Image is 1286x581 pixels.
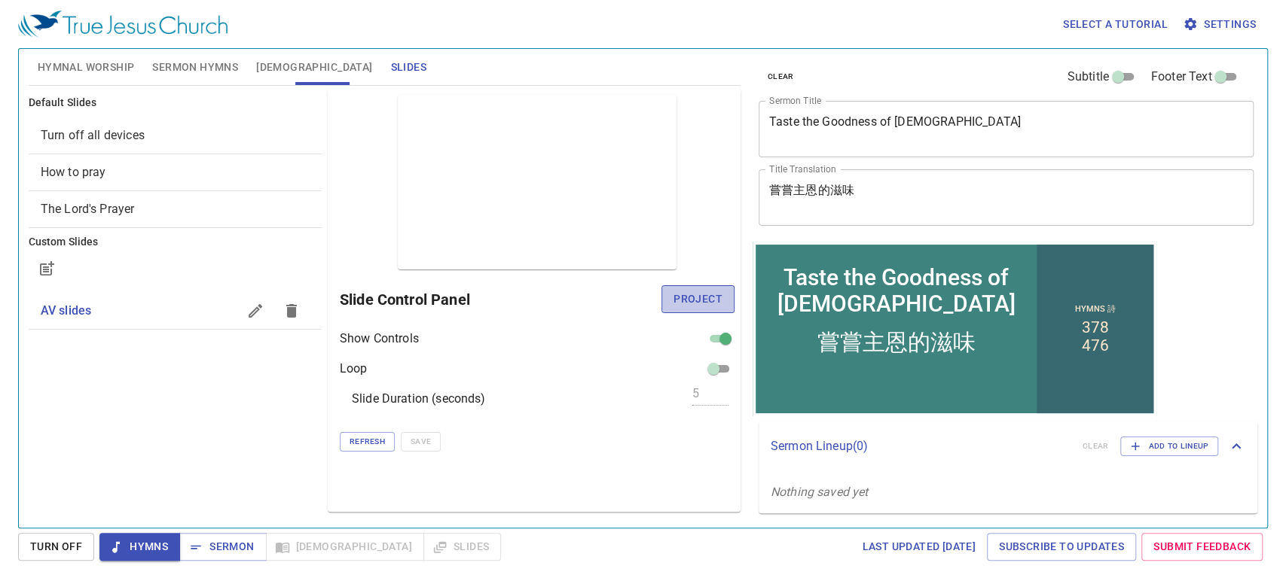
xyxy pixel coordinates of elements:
span: Add to Lineup [1130,440,1208,453]
span: [object Object] [41,165,106,179]
span: clear [768,70,794,84]
span: Sermon Hymns [152,58,238,77]
p: Loop [340,360,368,378]
a: Subscribe to Updates [987,533,1136,561]
a: Last updated [DATE] [856,533,982,561]
p: Sermon Lineup ( 0 ) [771,437,1071,455]
div: Sermon Lineup(0)clearAdd to Lineup [759,421,1257,471]
span: Hymnal Worship [38,58,135,77]
h6: Custom Slides [29,234,322,251]
span: Settings [1186,15,1256,34]
h6: Default Slides [29,95,322,111]
img: True Jesus Church [18,11,228,38]
span: Last updated [DATE] [862,537,976,556]
div: The Lord's Prayer [29,191,322,227]
a: Submit Feedback [1141,533,1263,561]
button: Add to Lineup [1120,437,1218,456]
span: Footer Text [1151,68,1212,86]
button: Hymns [99,533,180,561]
h6: Slide Control Panel [340,287,661,312]
span: [object Object] [41,202,135,216]
button: Settings [1180,11,1262,38]
span: Submit Feedback [1153,537,1251,556]
span: Slides [390,58,426,77]
span: Sermon [191,537,254,556]
div: How to pray [29,154,322,190]
span: Refresh [350,435,385,449]
div: AV slides [29,293,322,329]
button: Select a tutorial [1057,11,1174,38]
span: Select a tutorial [1063,15,1168,34]
span: Project [674,290,722,309]
i: Nothing saved yet [771,485,869,499]
span: [object Object] [41,128,145,142]
div: Turn off all devices [29,117,322,154]
button: Sermon [179,533,266,561]
span: [DEMOGRAPHIC_DATA] [256,58,372,77]
button: Project [661,285,735,313]
span: Subtitle [1068,68,1109,86]
textarea: Taste the Goodness of [DEMOGRAPHIC_DATA] [769,114,1244,143]
textarea: 嘗嘗主恩的滋味 [769,183,1244,211]
span: Turn Off [30,537,82,556]
span: AV slides [41,303,91,318]
iframe: from-child [753,242,1156,416]
button: Turn Off [18,533,94,561]
p: Show Controls [340,330,419,348]
button: Refresh [340,432,395,452]
span: Hymns [111,537,168,556]
p: Slide Duration (seconds) [352,390,486,408]
span: Subscribe to Updates [999,537,1124,556]
button: clear [759,68,803,86]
